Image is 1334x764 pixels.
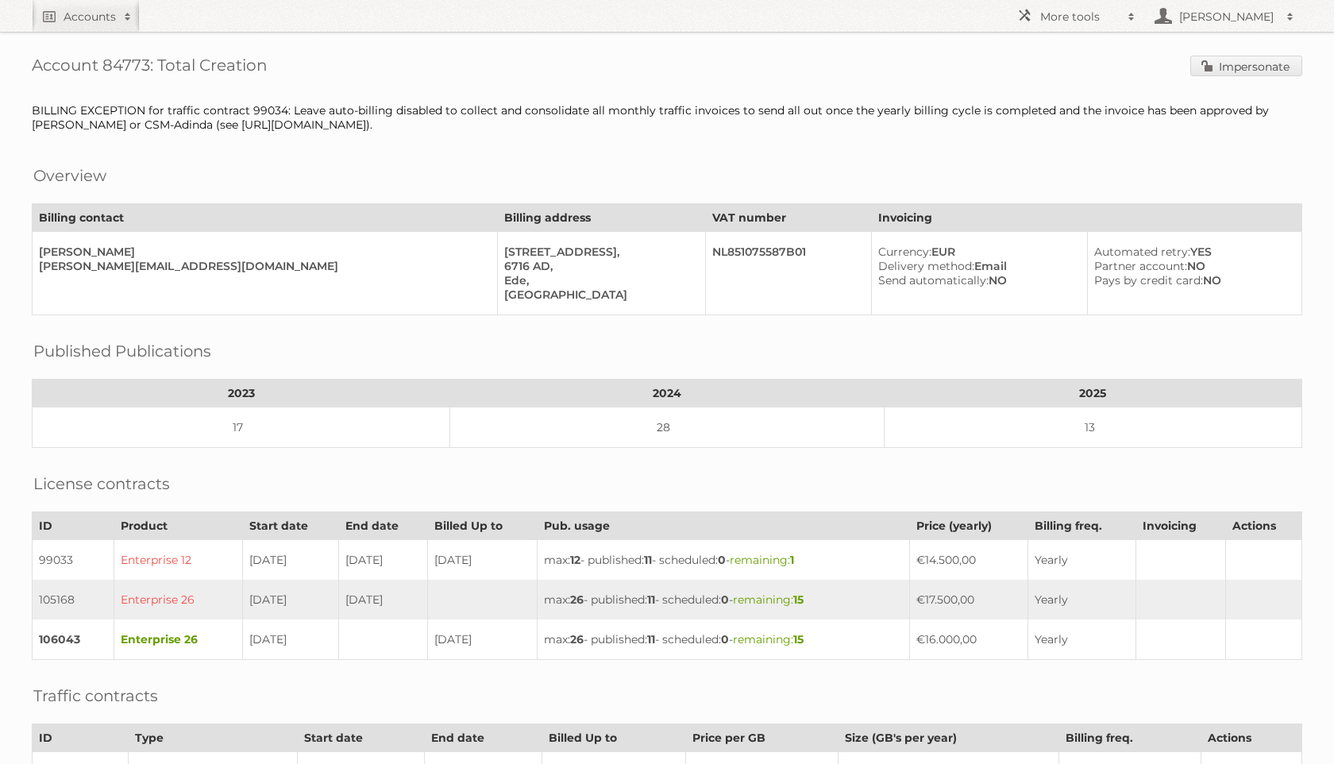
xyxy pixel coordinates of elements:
div: [PERSON_NAME][EMAIL_ADDRESS][DOMAIN_NAME] [39,259,484,273]
span: Delivery method: [878,259,974,273]
span: Pays by credit card: [1094,273,1203,287]
td: NL851075587B01 [706,232,871,315]
th: 2023 [33,380,450,407]
th: Billed Up to [428,512,537,540]
th: Start date [298,724,425,752]
h2: [PERSON_NAME] [1175,9,1278,25]
td: 13 [884,407,1301,448]
strong: 1 [790,553,794,567]
strong: 0 [721,592,729,607]
strong: 12 [570,553,580,567]
h2: Published Publications [33,339,211,363]
span: remaining: [733,592,804,607]
h2: Accounts [64,9,116,25]
th: Type [129,724,298,752]
th: Price (yearly) [909,512,1027,540]
div: Email [878,259,1075,273]
h2: More tools [1040,9,1120,25]
div: [PERSON_NAME] [39,245,484,259]
span: remaining: [733,632,804,646]
span: Partner account: [1094,259,1187,273]
div: Ede, [504,273,692,287]
strong: 15 [793,592,804,607]
span: remaining: [730,553,794,567]
th: Invoicing [1135,512,1225,540]
th: Billing freq. [1027,512,1135,540]
h1: Account 84773: Total Creation [32,56,1302,79]
th: ID [33,512,114,540]
td: €17.500,00 [909,580,1027,619]
th: Billed Up to [542,724,686,752]
th: Billing contact [33,204,498,232]
th: 2024 [450,380,885,407]
td: Enterprise 26 [114,619,243,660]
th: Actions [1225,512,1301,540]
div: [GEOGRAPHIC_DATA] [504,287,692,302]
td: [DATE] [428,540,537,581]
td: Yearly [1027,540,1135,581]
td: Yearly [1027,580,1135,619]
th: Product [114,512,243,540]
td: [DATE] [428,619,537,660]
strong: 26 [570,632,584,646]
th: Actions [1201,724,1302,752]
td: Enterprise 26 [114,580,243,619]
span: Currency: [878,245,931,259]
a: Impersonate [1190,56,1302,76]
td: Enterprise 12 [114,540,243,581]
td: 99033 [33,540,114,581]
th: End date [425,724,542,752]
td: [DATE] [243,619,339,660]
th: Billing freq. [1058,724,1201,752]
th: ID [33,724,129,752]
th: Price per GB [686,724,839,752]
span: Automated retry: [1094,245,1190,259]
th: 2025 [884,380,1301,407]
div: NO [878,273,1075,287]
td: Yearly [1027,619,1135,660]
td: [DATE] [243,580,339,619]
td: max: - published: - scheduled: - [537,580,909,619]
h2: License contracts [33,472,170,496]
th: VAT number [706,204,871,232]
div: YES [1094,245,1289,259]
strong: 26 [570,592,584,607]
th: Pub. usage [537,512,909,540]
div: [STREET_ADDRESS], [504,245,692,259]
td: [DATE] [243,540,339,581]
td: 105168 [33,580,114,619]
div: NO [1094,273,1289,287]
th: Invoicing [871,204,1301,232]
td: max: - published: - scheduled: - [537,540,909,581]
th: Size (GB's per year) [838,724,1058,752]
div: BILLING EXCEPTION for traffic contract 99034: Leave auto-billing disabled to collect and consolid... [32,103,1302,132]
strong: 11 [647,632,655,646]
td: €14.500,00 [909,540,1027,581]
strong: 0 [721,632,729,646]
h2: Overview [33,164,106,187]
td: [DATE] [339,540,428,581]
td: 106043 [33,619,114,660]
td: max: - published: - scheduled: - [537,619,909,660]
td: [DATE] [339,580,428,619]
span: Send automatically: [878,273,989,287]
h2: Traffic contracts [33,684,158,708]
strong: 11 [647,592,655,607]
div: 6716 AD, [504,259,692,273]
strong: 0 [718,553,726,567]
td: 28 [450,407,885,448]
th: Billing address [497,204,705,232]
strong: 11 [644,553,652,567]
div: EUR [878,245,1075,259]
th: Start date [243,512,339,540]
strong: 15 [793,632,804,646]
td: €16.000,00 [909,619,1027,660]
div: NO [1094,259,1289,273]
td: 17 [33,407,450,448]
th: End date [339,512,428,540]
